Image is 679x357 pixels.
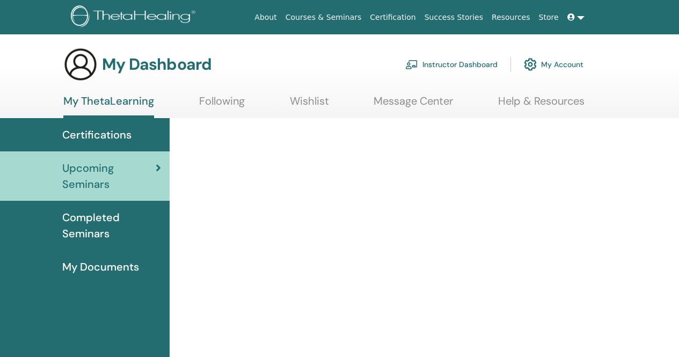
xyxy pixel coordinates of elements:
a: Success Stories [420,8,487,27]
a: Instructor Dashboard [405,53,498,76]
a: Courses & Seminars [281,8,366,27]
a: Message Center [374,94,453,115]
span: Certifications [62,127,132,143]
img: chalkboard-teacher.svg [405,60,418,69]
span: My Documents [62,259,139,275]
img: generic-user-icon.jpg [63,47,98,82]
a: Following [199,94,245,115]
a: Store [535,8,563,27]
span: Completed Seminars [62,209,161,242]
a: About [250,8,281,27]
a: Certification [366,8,420,27]
a: My ThetaLearning [63,94,154,118]
h3: My Dashboard [102,55,211,74]
img: cog.svg [524,55,537,74]
a: Wishlist [290,94,329,115]
img: logo.png [71,5,199,30]
a: My Account [524,53,583,76]
span: Upcoming Seminars [62,160,156,192]
a: Help & Resources [498,94,585,115]
a: Resources [487,8,535,27]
